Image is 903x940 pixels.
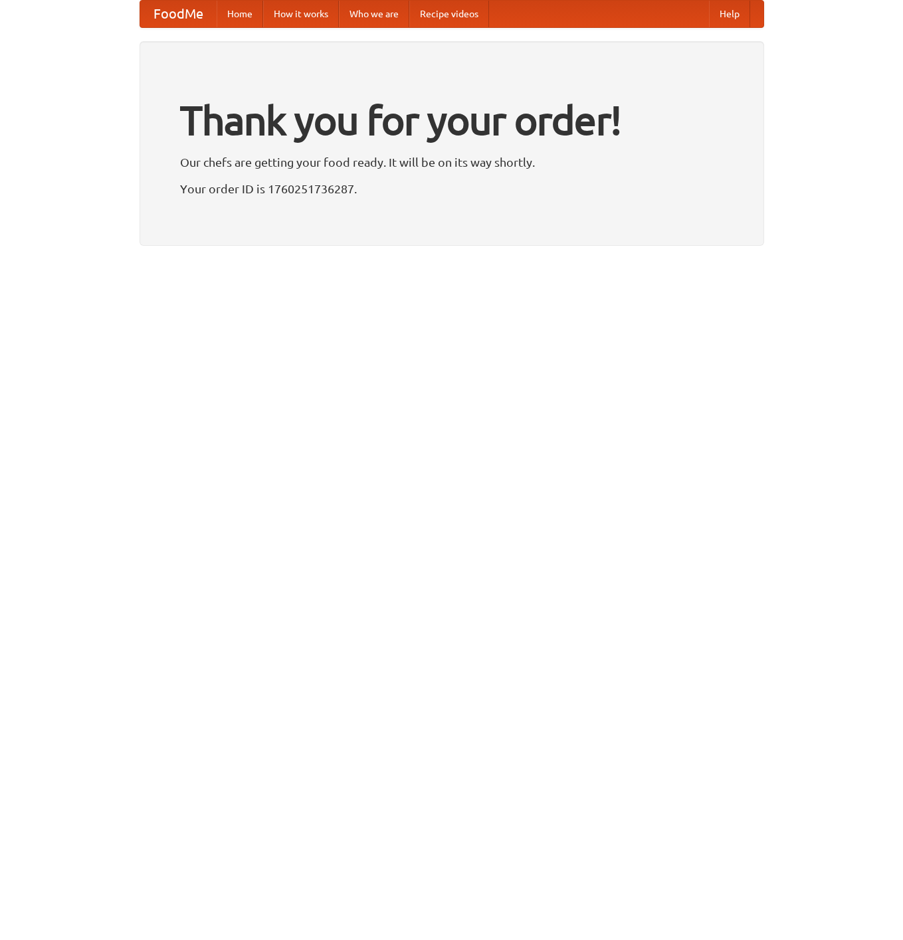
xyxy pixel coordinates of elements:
a: Who we are [339,1,409,27]
a: Home [217,1,263,27]
p: Our chefs are getting your food ready. It will be on its way shortly. [180,152,724,172]
p: Your order ID is 1760251736287. [180,179,724,199]
a: FoodMe [140,1,217,27]
h1: Thank you for your order! [180,88,724,152]
a: Recipe videos [409,1,489,27]
a: Help [709,1,750,27]
a: How it works [263,1,339,27]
